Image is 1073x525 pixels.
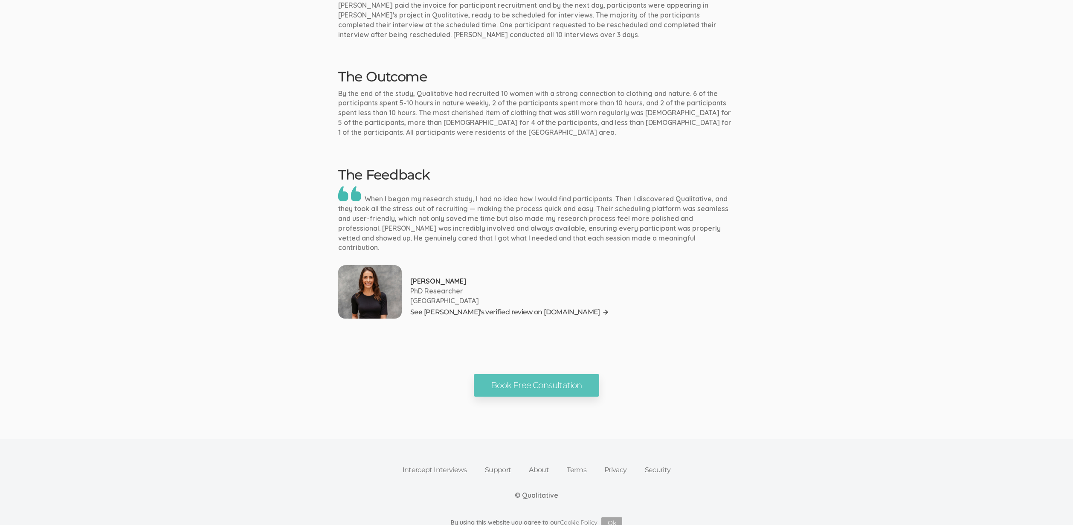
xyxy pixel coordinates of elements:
img: Double quote [351,186,361,201]
h2: The Feedback [338,167,430,182]
a: Support [476,461,520,479]
a: See [PERSON_NAME]'s verified review on [DOMAIN_NAME] [410,306,609,319]
a: Privacy [595,461,636,479]
p: [PERSON_NAME] paid the invoice for participant recruitment and by the next day, participants were... [338,0,735,39]
p: [GEOGRAPHIC_DATA] [410,296,479,306]
div: © Qualitative [515,490,558,500]
a: Intercept Interviews [394,461,476,479]
p: [PERSON_NAME] [410,276,466,286]
p: When I began my research study, I had no idea how I would find participants. Then I discovered Qu... [338,186,735,252]
a: About [520,461,558,479]
p: By the end of the study, Qualitative had recruited 10 women with a strong connection to clothing ... [338,89,735,137]
a: Terms [558,461,595,479]
img: Double quote [338,186,348,201]
iframe: Chat Widget [1030,484,1073,525]
a: Security [636,461,680,479]
p: PhD Researcher [410,286,463,296]
a: Book Free Consultation [474,374,599,397]
h2: The Outcome [338,69,735,84]
img: Jennifer Inaba [338,265,402,319]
